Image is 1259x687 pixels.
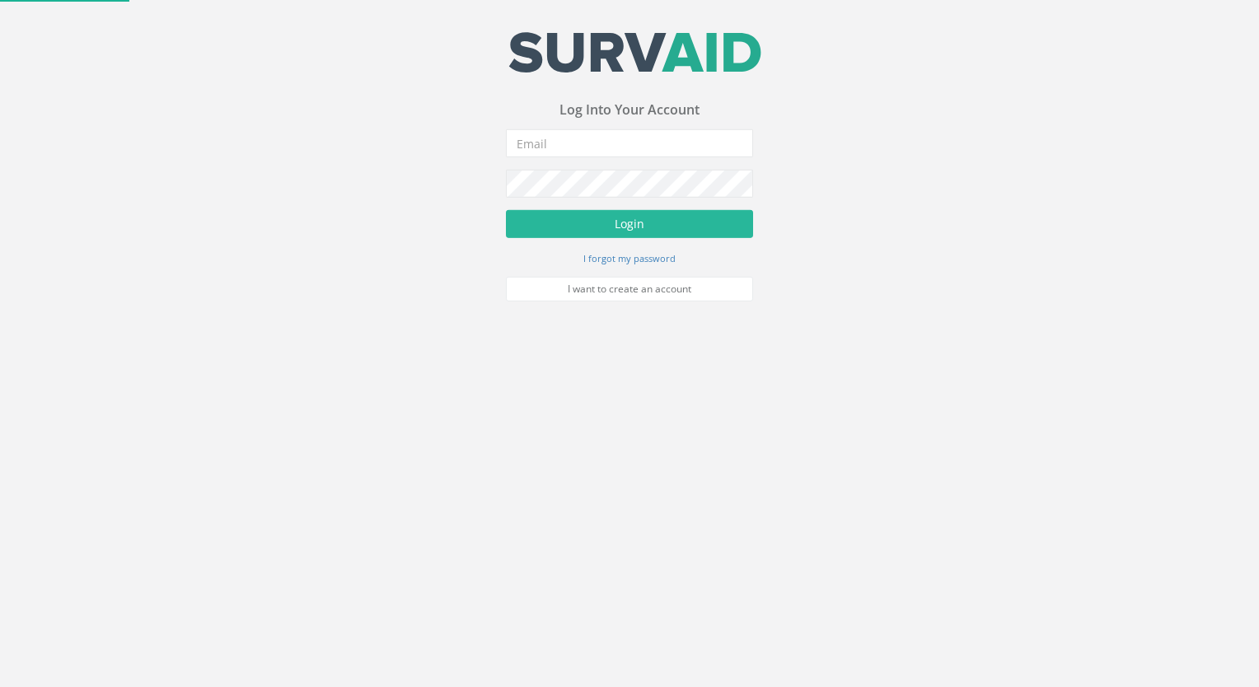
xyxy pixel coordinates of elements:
[506,130,753,158] input: Email
[583,253,676,265] small: I forgot my password
[506,211,753,239] button: Login
[506,104,753,119] h3: Log Into Your Account
[506,278,753,302] a: I want to create an account
[583,251,676,266] a: I forgot my password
